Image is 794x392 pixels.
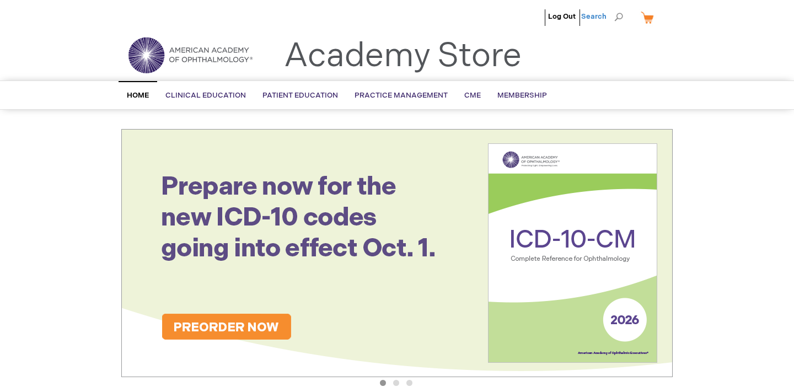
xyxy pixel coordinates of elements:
[548,12,576,21] a: Log Out
[393,380,399,386] button: 2 of 3
[497,91,547,100] span: Membership
[262,91,338,100] span: Patient Education
[355,91,448,100] span: Practice Management
[284,36,522,76] a: Academy Store
[127,91,149,100] span: Home
[380,380,386,386] button: 1 of 3
[165,91,246,100] span: Clinical Education
[581,6,623,28] span: Search
[406,380,412,386] button: 3 of 3
[464,91,481,100] span: CME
